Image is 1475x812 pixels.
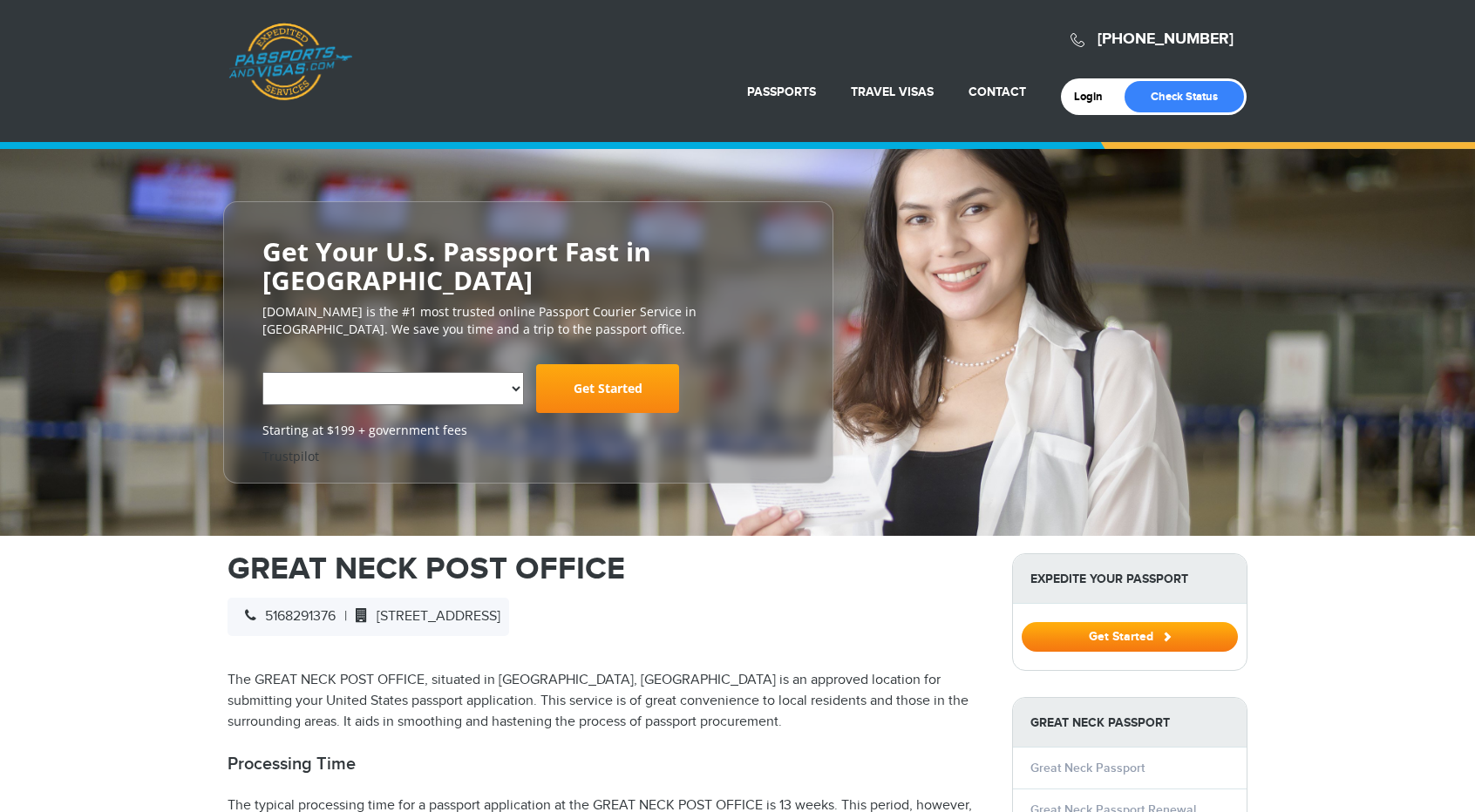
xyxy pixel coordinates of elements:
strong: Great Neck Passport [1013,698,1247,748]
a: Travel Visas [851,85,934,99]
span: 5168291376 [236,608,336,625]
a: Contact [969,85,1026,99]
a: Get Started [1022,629,1238,643]
button: Get Started [1022,622,1238,652]
a: Check Status [1125,81,1244,112]
span: [STREET_ADDRESS] [347,608,500,625]
p: The GREAT NECK POST OFFICE, situated in [GEOGRAPHIC_DATA], [GEOGRAPHIC_DATA] is an approved locat... [228,670,986,733]
strong: Expedite Your Passport [1013,554,1247,604]
a: Get Started [536,364,679,413]
a: Login [1074,90,1115,104]
a: Trustpilot [262,448,319,464]
a: Passports [747,85,816,99]
p: [DOMAIN_NAME] is the #1 most trusted online Passport Courier Service in [GEOGRAPHIC_DATA]. We sav... [262,303,794,338]
h2: Processing Time [228,754,986,775]
div: | [228,598,509,636]
span: Starting at $199 + government fees [262,422,794,439]
a: Passports & [DOMAIN_NAME] [228,23,352,101]
h1: GREAT NECK POST OFFICE [228,553,986,585]
h2: Get Your U.S. Passport Fast in [GEOGRAPHIC_DATA] [262,237,794,294]
a: Great Neck Passport [1030,761,1145,775]
a: [PHONE_NUMBER] [1098,30,1234,49]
